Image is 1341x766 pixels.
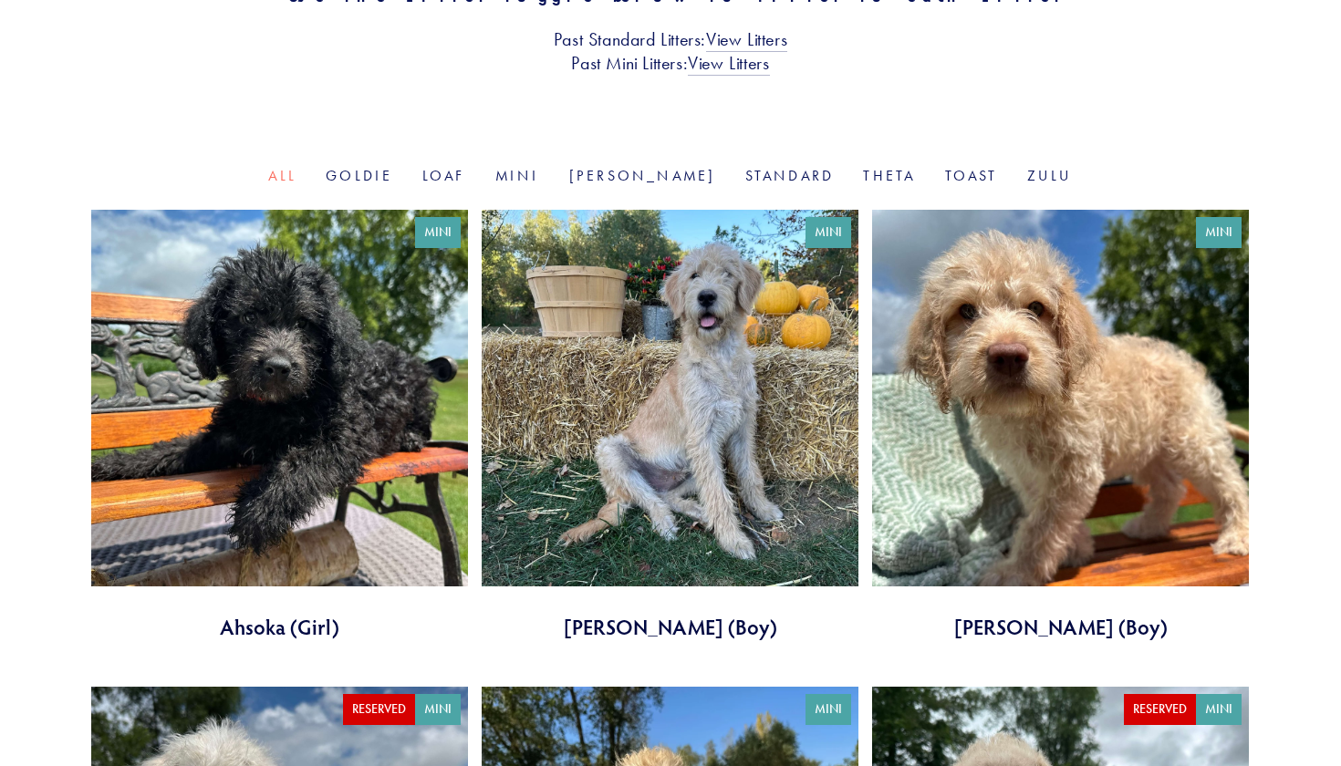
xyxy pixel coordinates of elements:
a: Loaf [422,167,466,184]
a: View Litters [688,52,769,76]
a: Zulu [1027,167,1073,184]
h3: Past Standard Litters: Past Mini Litters: [91,27,1250,75]
a: Goldie [326,167,392,184]
a: All [268,167,296,184]
a: [PERSON_NAME] [569,167,716,184]
a: View Litters [706,28,787,52]
a: Toast [945,167,998,184]
a: Mini [495,167,540,184]
a: Standard [745,167,835,184]
a: Theta [863,167,915,184]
